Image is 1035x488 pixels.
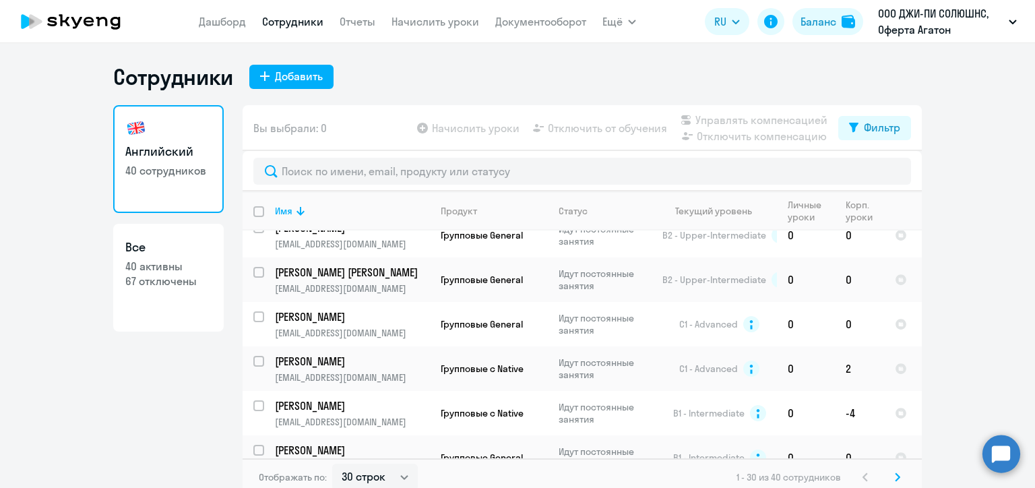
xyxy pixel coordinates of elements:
p: 40 активны [125,259,212,274]
p: [EMAIL_ADDRESS][DOMAIN_NAME] [275,371,429,384]
button: Балансbalance [792,8,863,35]
span: C1 - Advanced [679,363,738,375]
button: Фильтр [838,116,911,140]
a: Отчеты [340,15,375,28]
p: [PERSON_NAME] [275,398,427,413]
span: Отображать по: [259,471,327,483]
div: Добавить [275,68,323,84]
input: Поиск по имени, email, продукту или статусу [253,158,911,185]
div: Статус [559,205,588,217]
h3: Английский [125,143,212,160]
div: Корп. уроки [846,199,883,223]
a: [PERSON_NAME] [275,398,429,413]
p: [PERSON_NAME] [PERSON_NAME] [275,265,427,280]
td: 0 [835,257,884,302]
span: RU [714,13,726,30]
div: Баланс [801,13,836,30]
div: Фильтр [864,119,900,135]
a: [PERSON_NAME] [275,443,429,458]
p: 40 сотрудников [125,163,212,178]
span: B2 - Upper-Intermediate [662,274,766,286]
span: Вы выбрали: 0 [253,120,327,136]
div: Продукт [441,205,477,217]
a: [PERSON_NAME] [275,309,429,324]
button: Добавить [249,65,334,89]
td: 0 [777,213,835,257]
p: Идут постоянные занятия [559,223,651,247]
p: ООО ДЖИ-ПИ СОЛЮШНС, Оферта Агатон [878,5,1003,38]
span: 1 - 30 из 40 сотрудников [736,471,841,483]
a: Начислить уроки [391,15,479,28]
div: Текущий уровень [675,205,752,217]
h3: Все [125,239,212,256]
button: ООО ДЖИ-ПИ СОЛЮШНС, Оферта Агатон [871,5,1024,38]
a: Документооборот [495,15,586,28]
td: 0 [777,346,835,391]
span: C1 - Advanced [679,318,738,330]
a: Сотрудники [262,15,323,28]
a: Все40 активны67 отключены [113,224,224,332]
img: english [125,117,147,139]
div: Личные уроки [788,199,834,223]
td: 0 [835,435,884,480]
span: B2 - Upper-Intermediate [662,229,766,241]
div: Имя [275,205,292,217]
p: [PERSON_NAME] [275,443,427,458]
p: [EMAIL_ADDRESS][DOMAIN_NAME] [275,327,429,339]
td: 0 [777,391,835,435]
a: Английский40 сотрудников [113,105,224,213]
span: B1 - Intermediate [673,407,745,419]
p: Идут постоянные занятия [559,357,651,381]
td: 0 [835,213,884,257]
p: [EMAIL_ADDRESS][DOMAIN_NAME] [275,282,429,295]
img: balance [842,15,855,28]
td: 0 [835,302,884,346]
a: Дашборд [199,15,246,28]
a: [PERSON_NAME] [275,354,429,369]
p: Идут постоянные занятия [559,401,651,425]
div: Текущий уровень [662,205,776,217]
span: B1 - Intermediate [673,452,745,464]
p: [PERSON_NAME] [275,354,427,369]
p: Идут постоянные занятия [559,446,651,470]
p: [EMAIL_ADDRESS][DOMAIN_NAME] [275,416,429,428]
span: Групповые General [441,274,523,286]
span: Групповые с Native [441,363,524,375]
span: Групповые с Native [441,407,524,419]
p: [PERSON_NAME] [275,309,427,324]
p: 67 отключены [125,274,212,288]
button: Ещё [602,8,636,35]
p: [EMAIL_ADDRESS][DOMAIN_NAME] [275,238,429,250]
button: RU [705,8,749,35]
td: 0 [777,435,835,480]
div: Имя [275,205,429,217]
span: Ещё [602,13,623,30]
td: 2 [835,346,884,391]
a: [PERSON_NAME] [PERSON_NAME] [275,265,429,280]
p: Идут постоянные занятия [559,312,651,336]
td: -4 [835,391,884,435]
span: Групповые General [441,229,523,241]
span: Групповые General [441,452,523,464]
h1: Сотрудники [113,63,233,90]
td: 0 [777,302,835,346]
p: Идут постоянные занятия [559,268,651,292]
td: 0 [777,257,835,302]
span: Групповые General [441,318,523,330]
